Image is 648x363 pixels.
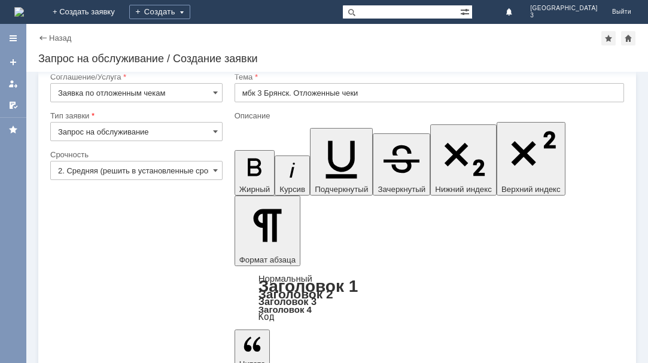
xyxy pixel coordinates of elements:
div: Запрос на обслуживание / Создание заявки [38,53,636,65]
span: 3 [530,12,598,19]
button: Формат абзаца [235,196,300,266]
button: Курсив [275,155,310,196]
button: Верхний индекс [497,122,565,196]
div: СПК [PERSON_NAME] Прошу удалить отл чек [5,14,175,33]
button: Жирный [235,150,275,196]
a: Заголовок 1 [258,277,358,295]
span: Расширенный поиск [460,5,472,17]
a: Заголовок 4 [258,304,312,315]
div: Добавить в избранное [601,31,616,45]
div: Тип заявки [50,112,220,120]
img: logo [14,7,24,17]
div: Тема [235,73,622,81]
a: Мои согласования [4,96,23,115]
div: Создать [129,5,190,19]
a: Нормальный [258,273,312,283]
a: Заголовок 3 [258,296,317,307]
a: Перейти на домашнюю страницу [14,7,24,17]
a: Назад [49,33,71,42]
div: Соглашение/Услуга [50,73,220,81]
span: Подчеркнутый [315,185,368,194]
div: Срочность [50,151,220,158]
span: Зачеркнутый [378,185,425,194]
span: Верхний индекс [501,185,561,194]
span: Курсив [279,185,305,194]
span: Нижний индекс [435,185,492,194]
div: мбк 3 Брянск. Отложенные чеки [5,5,175,14]
a: Мои заявки [4,74,23,93]
div: Формат абзаца [235,274,624,321]
a: Заголовок 2 [258,287,333,301]
button: Зачеркнутый [373,133,430,196]
span: [GEOGRAPHIC_DATA] [530,5,598,12]
span: Формат абзаца [239,255,296,264]
div: Сделать домашней страницей [621,31,635,45]
button: Подчеркнутый [310,128,373,196]
a: Создать заявку [4,53,23,72]
span: Жирный [239,185,270,194]
a: Код [258,312,275,322]
button: Нижний индекс [430,124,497,196]
div: Описание [235,112,622,120]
